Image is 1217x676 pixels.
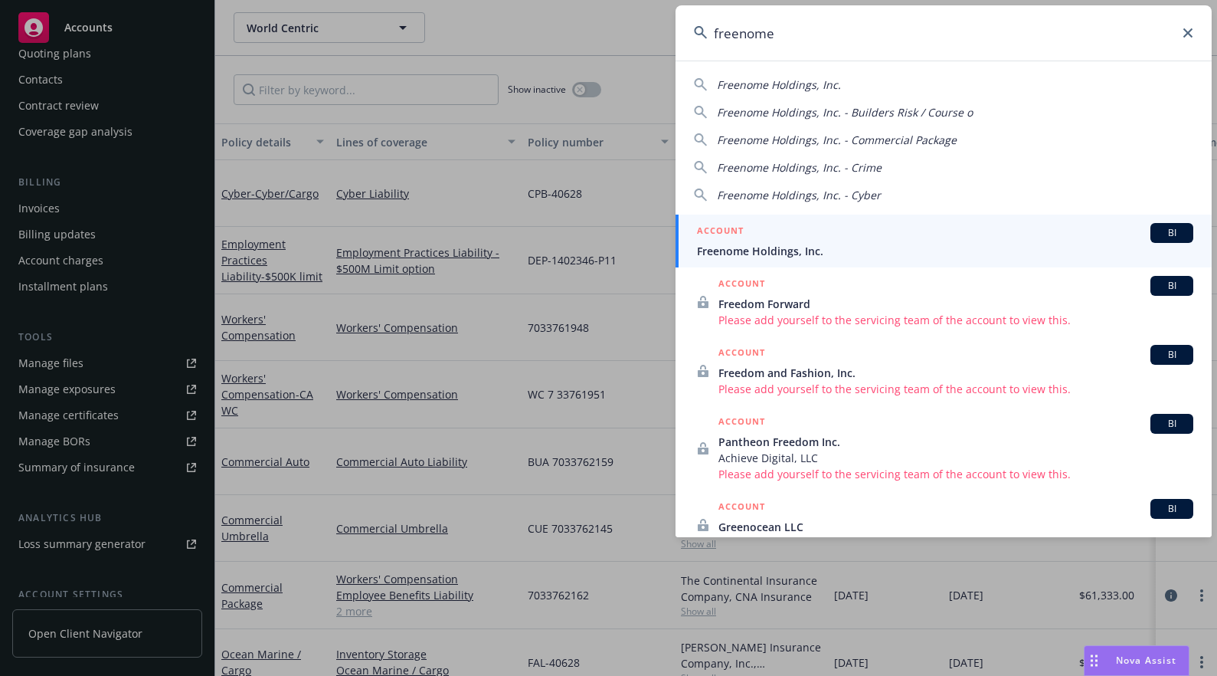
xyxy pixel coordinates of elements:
[697,223,744,241] h5: ACCOUNT
[717,188,881,202] span: Freenome Holdings, Inc. - Cyber
[717,77,841,92] span: Freenome Holdings, Inc.
[1156,348,1187,362] span: BI
[1156,279,1187,293] span: BI
[718,519,1193,535] span: Greenocean LLC
[717,160,882,175] span: Freenome Holdings, Inc. - Crime
[1084,645,1189,676] button: Nova Assist
[1085,646,1104,675] div: Drag to move
[718,434,1193,450] span: Pantheon Freedom Inc.
[676,491,1212,560] a: ACCOUNTBIGreenocean LLCPlease add yourself to the servicing team of the account to view this.
[1156,502,1187,516] span: BI
[718,381,1193,397] span: Please add yourself to the servicing team of the account to view this.
[718,414,765,432] h5: ACCOUNT
[676,215,1212,267] a: ACCOUNTBIFreenome Holdings, Inc.
[717,133,957,147] span: Freenome Holdings, Inc. - Commercial Package
[718,365,1193,381] span: Freedom and Fashion, Inc.
[1116,654,1176,667] span: Nova Assist
[697,243,1193,259] span: Freenome Holdings, Inc.
[718,296,1193,312] span: Freedom Forward
[718,450,1193,466] span: Achieve Digital, LLC
[717,105,973,120] span: Freenome Holdings, Inc. - Builders Risk / Course o
[676,267,1212,336] a: ACCOUNTBIFreedom ForwardPlease add yourself to the servicing team of the account to view this.
[676,405,1212,491] a: ACCOUNTBIPantheon Freedom Inc.Achieve Digital, LLCPlease add yourself to the servicing team of th...
[718,466,1193,482] span: Please add yourself to the servicing team of the account to view this.
[718,312,1193,328] span: Please add yourself to the servicing team of the account to view this.
[718,499,765,517] h5: ACCOUNT
[1156,417,1187,431] span: BI
[718,345,765,363] h5: ACCOUNT
[1156,226,1187,240] span: BI
[718,535,1193,551] span: Please add yourself to the servicing team of the account to view this.
[718,276,765,294] h5: ACCOUNT
[676,336,1212,405] a: ACCOUNTBIFreedom and Fashion, Inc.Please add yourself to the servicing team of the account to vie...
[676,5,1212,61] input: Search...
